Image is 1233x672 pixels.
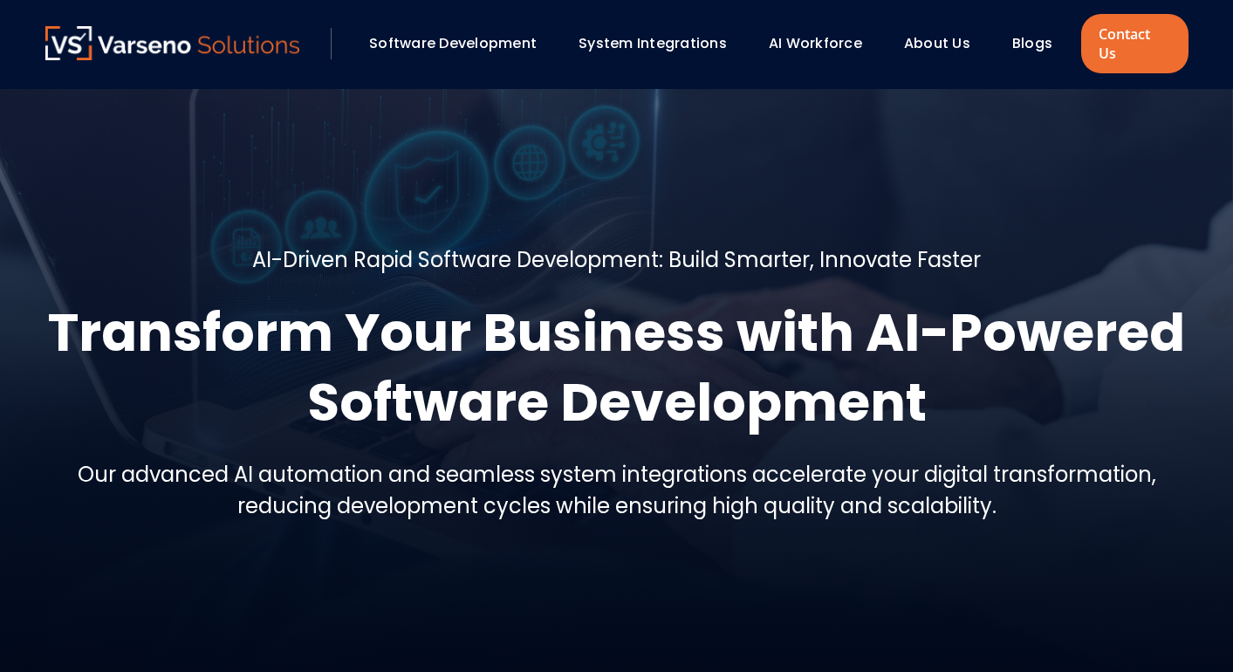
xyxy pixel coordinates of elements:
div: Software Development [360,29,561,58]
a: Blogs [1012,33,1052,53]
img: Varseno Solutions – Product Engineering & IT Services [45,26,300,60]
div: About Us [895,29,995,58]
a: Varseno Solutions – Product Engineering & IT Services [45,26,300,61]
h5: Our advanced AI automation and seamless system integrations accelerate your digital transformatio... [45,459,1188,522]
a: System Integrations [579,33,727,53]
div: AI Workforce [760,29,887,58]
div: System Integrations [570,29,751,58]
a: Software Development [369,33,537,53]
h5: AI-Driven Rapid Software Development: Build Smarter, Innovate Faster [252,244,981,276]
a: AI Workforce [769,33,862,53]
a: About Us [904,33,970,53]
div: Blogs [1004,29,1077,58]
a: Contact Us [1081,14,1188,73]
h1: Transform Your Business with AI-Powered Software Development [45,298,1188,437]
